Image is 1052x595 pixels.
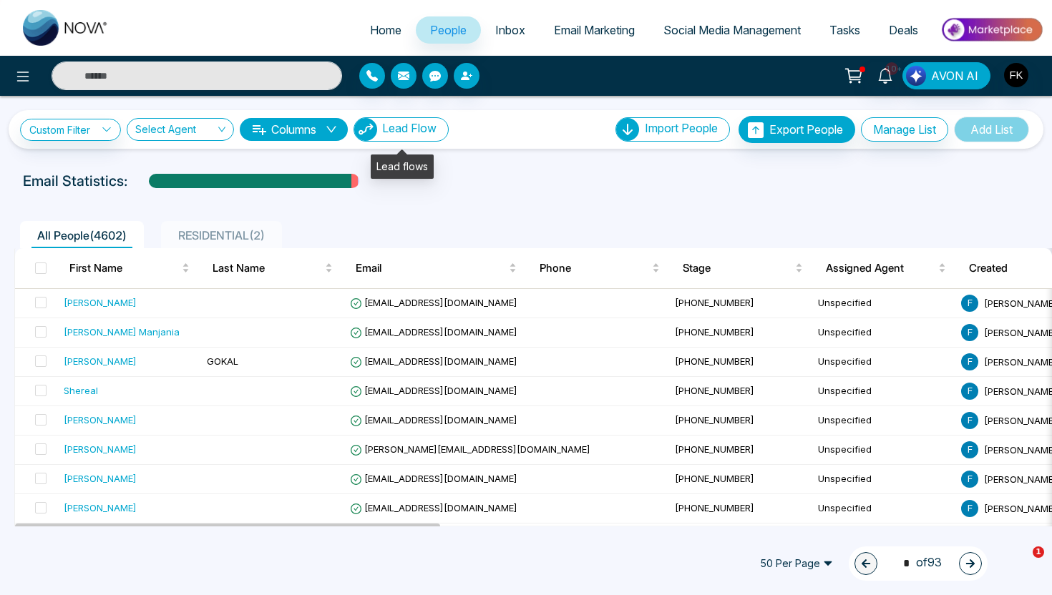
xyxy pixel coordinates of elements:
[663,23,801,37] span: Social Media Management
[350,414,517,426] span: [EMAIL_ADDRESS][DOMAIN_NAME]
[58,248,201,288] th: First Name
[675,297,754,308] span: [PHONE_NUMBER]
[64,295,137,310] div: [PERSON_NAME]
[961,471,978,488] span: F
[739,116,855,143] button: Export People
[683,260,792,277] span: Stage
[812,348,955,377] td: Unspecified
[20,119,121,141] a: Custom Filter
[812,377,955,406] td: Unspecified
[64,383,98,398] div: Shereal
[540,260,649,277] span: Phone
[812,523,955,553] td: Unspecified
[64,325,180,339] div: [PERSON_NAME] Manjania
[675,414,754,426] span: [PHONE_NUMBER]
[64,413,137,427] div: [PERSON_NAME]
[326,124,337,135] span: down
[350,355,517,367] span: [EMAIL_ADDRESS][DOMAIN_NAME]
[350,326,517,338] span: [EMAIL_ADDRESS][DOMAIN_NAME]
[675,502,754,513] span: [PHONE_NUMBER]
[23,10,109,46] img: Nova CRM Logo
[961,353,978,370] span: F
[826,260,935,277] span: Assigned Agent
[416,16,481,44] a: People
[902,62,990,89] button: AVON AI
[207,355,238,367] span: GOKAL
[906,66,926,86] img: Lead Flow
[356,16,416,44] a: Home
[961,295,978,312] span: F
[350,502,517,513] span: [EMAIL_ADDRESS][DOMAIN_NAME]
[1033,546,1044,558] span: 1
[812,436,955,465] td: Unspecified
[961,500,978,517] span: F
[812,406,955,436] td: Unspecified
[815,16,875,44] a: Tasks
[350,443,590,455] span: [PERSON_NAME][EMAIL_ADDRESS][DOMAIN_NAME]
[671,248,814,288] th: Stage
[344,248,528,288] th: Email
[382,121,437,135] span: Lead Flow
[895,554,942,573] span: of 93
[201,248,344,288] th: Last Name
[750,552,843,575] span: 50 Per Page
[675,443,754,455] span: [PHONE_NUMBER]
[861,117,948,142] button: Manage List
[172,228,271,242] span: RESIDENTIAL ( 2 )
[240,118,348,141] button: Columnsdown
[649,16,815,44] a: Social Media Management
[354,117,449,142] button: Lead Flow
[829,23,860,37] span: Tasks
[675,473,754,484] span: [PHONE_NUMBER]
[1003,546,1038,581] iframe: Intercom live chat
[812,465,955,494] td: Unspecified
[961,441,978,458] span: F
[495,23,525,37] span: Inbox
[931,67,978,84] span: AVON AI
[814,248,958,288] th: Assigned Agent
[675,385,754,396] span: [PHONE_NUMBER]
[1004,63,1028,87] img: User Avatar
[481,16,540,44] a: Inbox
[64,354,137,368] div: [PERSON_NAME]
[961,383,978,400] span: F
[645,121,718,135] span: Import People
[675,355,754,367] span: [PHONE_NUMBER]
[350,297,517,308] span: [EMAIL_ADDRESS][DOMAIN_NAME]
[868,62,902,87] a: 10+
[889,23,918,37] span: Deals
[885,62,898,75] span: 10+
[64,442,137,456] div: [PERSON_NAME]
[961,412,978,429] span: F
[875,16,932,44] a: Deals
[64,471,137,486] div: [PERSON_NAME]
[348,117,449,142] a: Lead FlowLead Flow
[940,14,1043,46] img: Market-place.gif
[23,170,127,192] p: Email Statistics:
[812,318,955,348] td: Unspecified
[350,385,517,396] span: [EMAIL_ADDRESS][DOMAIN_NAME]
[31,228,132,242] span: All People ( 4602 )
[675,326,754,338] span: [PHONE_NUMBER]
[350,473,517,484] span: [EMAIL_ADDRESS][DOMAIN_NAME]
[370,23,401,37] span: Home
[554,23,635,37] span: Email Marketing
[812,289,955,318] td: Unspecified
[961,324,978,341] span: F
[540,16,649,44] a: Email Marketing
[430,23,467,37] span: People
[356,260,506,277] span: Email
[371,154,434,179] div: Lead flows
[769,122,843,137] span: Export People
[213,260,322,277] span: Last Name
[64,501,137,515] div: [PERSON_NAME]
[354,118,377,141] img: Lead Flow
[812,494,955,523] td: Unspecified
[69,260,179,277] span: First Name
[528,248,671,288] th: Phone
